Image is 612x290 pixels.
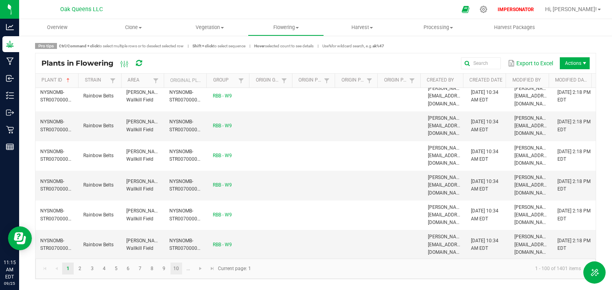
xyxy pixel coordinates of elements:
[506,56,555,70] button: Export to Excel
[400,19,477,36] a: Processing
[182,263,194,274] a: Page 11
[6,40,14,48] inline-svg: Grow
[59,44,184,48] span: to select multiple rows or to deselect selected row
[6,109,14,117] inline-svg: Outbound
[192,44,245,48] span: to select sequence
[329,44,331,48] strong: %
[248,19,324,36] a: Flowering
[8,226,32,250] iframe: Resource center
[62,263,74,274] a: Page 1
[172,19,248,36] a: Vegetation
[98,263,110,274] a: Page 4
[169,179,208,192] span: NYSNOMB-STR00700000072
[428,175,467,195] span: [PERSON_NAME][EMAIL_ADDRESS][DOMAIN_NAME]
[169,208,208,221] span: NYSNOMB-STR00700000073
[83,212,114,218] span: Rainbow Belts
[40,238,79,251] span: NYSNOMB-STR00700000074
[254,44,314,48] span: selected count to see details
[373,44,384,48] strong: ak%47
[192,44,213,48] strong: Shift + click
[127,77,151,84] a: AreaSortable
[35,259,596,279] kendo-pager: Current page: 1
[213,182,232,188] a: RBB - W9
[41,77,75,84] a: Plant IDSortable
[514,86,553,106] span: [PERSON_NAME][EMAIL_ADDRESS][DOMAIN_NAME]
[126,208,163,221] span: [PERSON_NAME] Wallkill Field
[206,263,218,274] a: Go to the last page
[469,77,503,84] a: Created DateSortable
[471,208,498,221] span: [DATE] 10:34 AM EDT
[557,238,590,251] span: [DATE] 2:18 PM EDT
[471,119,498,132] span: [DATE] 10:34 AM EDT
[126,238,163,251] span: [PERSON_NAME] Wallkill Field
[279,76,289,86] a: Filter
[557,119,590,132] span: [DATE] 2:18 PM EDT
[4,259,16,280] p: 11:15 AM EDT
[514,204,553,225] span: [PERSON_NAME][EMAIL_ADDRESS][DOMAIN_NAME]
[471,238,498,251] span: [DATE] 10:34 AM EDT
[85,77,108,84] a: StrainSortable
[59,44,98,48] strong: Ctrl/Command + click
[36,24,78,31] span: Overview
[557,90,590,103] span: [DATE] 2:18 PM EDT
[341,77,365,84] a: Origin Package IDSortable
[169,90,208,103] span: NYSNOMB-STR00700000069
[95,19,171,36] a: Clone
[428,204,467,225] span: [PERSON_NAME][EMAIL_ADDRESS][DOMAIN_NAME]
[298,77,322,84] a: Origin PlantSortable
[555,77,588,84] a: Modified DateSortable
[169,149,208,162] span: NYSNOMB-STR00700000071
[65,77,71,84] span: Sortable
[471,179,498,192] span: [DATE] 10:34 AM EDT
[256,77,279,84] a: Origin GroupSortable
[197,265,204,272] span: Go to the next page
[110,263,122,274] a: Page 5
[248,24,324,31] span: Flowering
[126,119,163,132] span: [PERSON_NAME] Wallkill Field
[213,242,232,247] a: RBB - W9
[83,153,114,158] span: Rainbow Belts
[35,43,57,49] span: Pro tips
[126,90,163,103] span: [PERSON_NAME] Wallkill Field
[195,263,206,274] a: Go to the next page
[96,24,171,31] span: Clone
[557,179,590,192] span: [DATE] 2:18 PM EDT
[6,23,14,31] inline-svg: Analytics
[514,234,553,255] span: [PERSON_NAME][EMAIL_ADDRESS][DOMAIN_NAME]
[477,19,553,36] a: Harvest Packages
[428,86,467,106] span: [PERSON_NAME][EMAIL_ADDRESS][DOMAIN_NAME]
[461,57,501,69] input: Search
[560,57,590,69] li: Actions
[471,149,498,162] span: [DATE] 10:34 AM EDT
[169,119,208,132] span: NYSNOMB-STR00700000070
[41,56,156,70] div: Plants in Flowering
[314,43,322,49] span: |
[213,212,232,218] a: RBB - W9
[514,175,553,195] span: [PERSON_NAME][EMAIL_ADDRESS][DOMAIN_NAME]
[322,76,331,86] a: Filter
[428,115,467,136] span: [PERSON_NAME][EMAIL_ADDRESS][DOMAIN_NAME]
[40,119,79,132] span: NYSNOMB-STR00700000070
[83,242,114,247] span: Rainbow Belts
[6,74,14,82] inline-svg: Inbound
[171,263,182,274] a: Page 10
[583,261,606,284] button: Toggle Menu
[6,126,14,134] inline-svg: Retail
[86,263,98,274] a: Page 3
[40,90,79,103] span: NYSNOMB-STR00700000069
[483,24,546,31] span: Harvest Packages
[172,24,247,31] span: Vegetation
[122,263,134,274] a: Page 6
[512,77,546,84] a: Modified BySortable
[169,238,208,251] span: NYSNOMB-STR00700000074
[151,76,161,86] a: Filter
[209,265,216,272] span: Go to the last page
[213,93,232,99] a: RBB - W9
[126,179,163,192] span: [PERSON_NAME] Wallkill Field
[213,153,232,158] a: RBB - W9
[494,6,537,13] p: IMPERSONATOR
[164,74,206,88] th: Original Plant ID
[4,280,16,286] p: 09/25
[19,19,95,36] a: Overview
[60,6,103,13] span: Oak Queens LLC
